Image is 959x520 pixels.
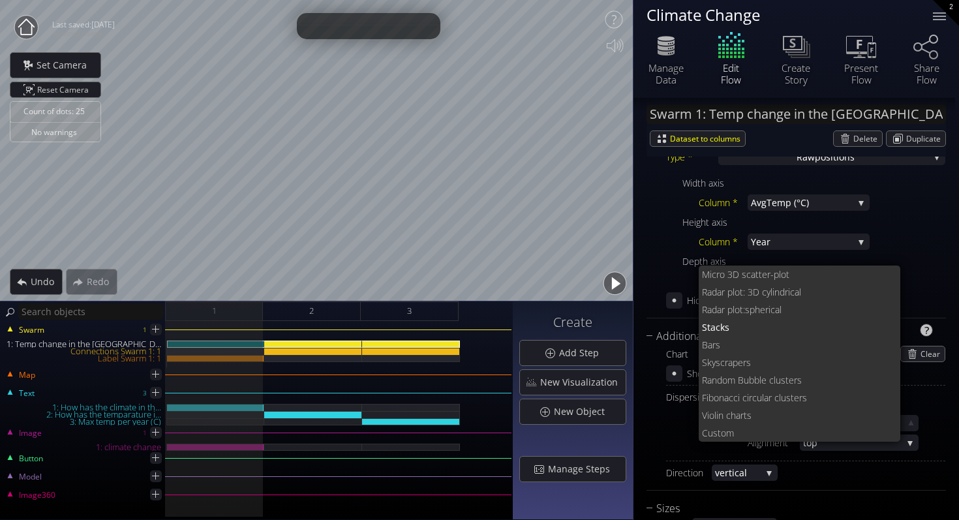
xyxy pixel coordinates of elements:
span: stom [713,424,890,442]
span: Add Step [558,346,607,359]
div: Dispersion shapes: [666,389,945,405]
h3: Create [519,315,626,329]
div: Connections Swarm 1: 1 [1,348,166,355]
span: Cu [702,424,713,442]
span: New Object [553,405,613,418]
span: Raw [797,149,815,165]
div: Column * [699,234,748,250]
span: New Visualization [540,376,626,389]
div: 1: How has the climate in th... [1,404,166,411]
span: ylindrical [767,283,890,301]
div: Share Flow [904,62,949,85]
span: Swarm [18,324,44,336]
span: Reset Camera [37,82,93,97]
input: Search objects [18,303,163,320]
div: Column * [699,194,748,211]
span: Delete [853,131,882,146]
span: Manage Steps [547,463,618,476]
span: Image [18,427,42,439]
div: 1: Temp change in the [GEOGRAPHIC_DATA] [1,341,166,348]
span: Radar plot: [702,301,745,318]
div: Label Swarm 1: 1 [1,355,166,362]
div: Climate Change [647,7,917,23]
div: 1: climate change [1,444,166,451]
div: Alignment [748,435,800,451]
span: Year [751,234,853,250]
div: Chart [666,346,699,362]
span: Undo [30,275,62,288]
div: Manage Data [643,62,689,85]
div: Hide filtered data [687,292,757,309]
div: 2: How has the temparature i... [1,411,166,418]
div: Show extended params [687,365,784,382]
div: Depth axis [682,253,945,269]
span: Avg [751,194,767,211]
span: vertic [715,465,739,481]
span: Set Camera [36,59,95,72]
div: Additional dimensions [647,328,930,344]
span: Vio [702,406,714,424]
span: 1 [212,303,217,319]
div: Width axis [682,175,945,191]
div: 3 [143,385,147,401]
span: Clear [921,346,945,361]
div: Undo action [10,269,63,295]
span: Model [18,471,42,483]
span: acks [710,318,890,336]
span: Map [18,369,35,381]
span: e clusters [761,371,890,389]
div: 1 [143,425,147,441]
span: 2 [309,303,314,319]
span: Fibonacci circula [702,389,769,406]
span: 3 [407,303,412,319]
div: Present Flow [838,62,884,85]
div: Sizes [647,500,930,517]
span: Duplicate [906,131,945,146]
span: Random Bubbl [702,371,761,389]
span: Button [18,453,43,465]
div: Type * [666,149,718,165]
span: Dataset to columns [670,131,745,146]
span: Temp (°C) [767,194,853,211]
span: St [702,318,710,336]
span: Image360 [18,489,55,501]
span: kyscrapers [707,354,890,371]
span: top [803,435,902,451]
div: Create Story [773,62,819,85]
span: atter-plot [751,266,890,283]
span: S [702,354,707,371]
span: Radar plot: 3D c [702,283,767,301]
span: Text [18,388,35,399]
span: positions [815,149,855,165]
span: spherical [745,301,890,318]
span: Micro 3D sc [702,266,751,283]
span: lin charts [714,406,890,424]
div: Direction [666,465,712,481]
div: Height axis [682,214,945,230]
span: al [739,465,761,481]
div: 1 [143,322,147,338]
span: Bars [702,336,890,354]
div: 3: Max temp per year (C) [1,418,166,425]
span: r clusters [769,389,890,406]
